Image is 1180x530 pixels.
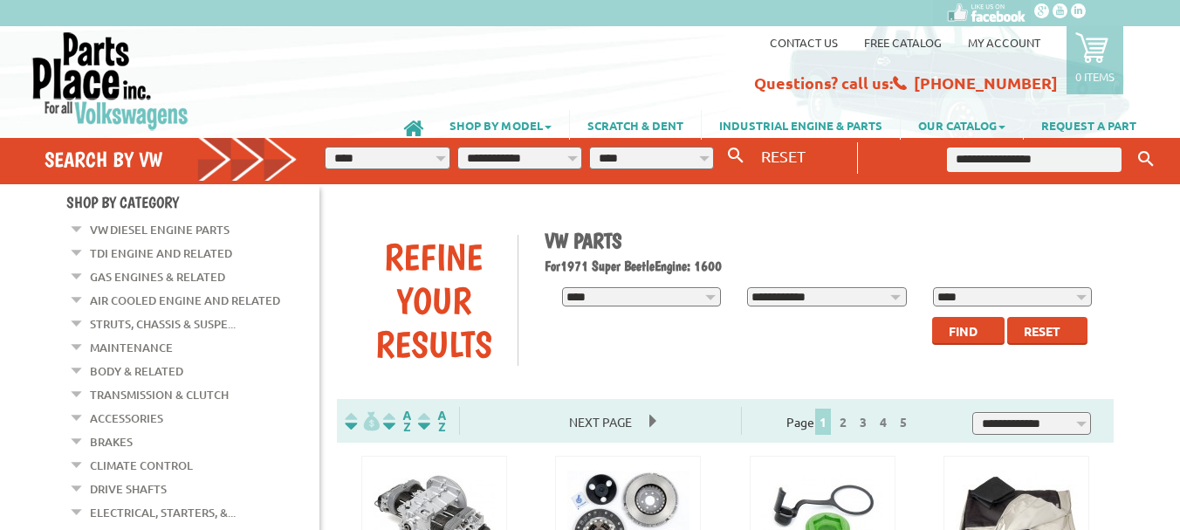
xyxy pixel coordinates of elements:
[90,289,280,312] a: Air Cooled Engine and Related
[90,313,236,335] a: Struts, Chassis & Suspe...
[875,414,891,430] a: 4
[1075,69,1115,84] p: 0 items
[815,409,831,435] span: 1
[90,430,133,453] a: Brakes
[855,414,871,430] a: 3
[968,35,1040,50] a: My Account
[90,383,229,406] a: Transmission & Clutch
[949,323,978,339] span: Find
[90,336,173,359] a: Maintenance
[90,454,193,477] a: Climate Control
[31,31,190,131] img: Parts Place Inc!
[1024,110,1154,140] a: REQUEST A PART
[1067,26,1123,94] a: 0 items
[835,414,851,430] a: 2
[432,110,569,140] a: SHOP BY MODEL
[350,235,518,366] div: Refine Your Results
[545,228,1101,253] h1: VW Parts
[90,360,183,382] a: Body & Related
[570,110,701,140] a: SCRATCH & DENT
[761,147,806,165] span: RESET
[655,258,722,274] span: Engine: 1600
[1024,323,1060,339] span: Reset
[895,414,911,430] a: 5
[741,407,958,435] div: Page
[552,409,649,435] span: Next Page
[932,317,1005,345] button: Find
[380,411,415,431] img: Sort by Headline
[702,110,900,140] a: INDUSTRIAL ENGINE & PARTS
[45,147,298,172] h4: Search by VW
[864,35,942,50] a: Free Catalog
[1007,317,1087,345] button: Reset
[90,242,232,265] a: TDI Engine and Related
[345,411,380,431] img: filterpricelow.svg
[90,478,167,500] a: Drive Shafts
[545,258,1101,274] h2: 1971 Super Beetle
[90,407,163,430] a: Accessories
[415,411,449,431] img: Sort by Sales Rank
[770,35,838,50] a: Contact us
[552,414,649,430] a: Next Page
[545,258,560,274] span: For
[721,143,751,169] button: Search By VW...
[90,218,230,241] a: VW Diesel Engine Parts
[1133,145,1159,174] button: Keyword Search
[901,110,1023,140] a: OUR CATALOG
[754,143,813,169] button: RESET
[90,501,236,524] a: Electrical, Starters, &...
[66,193,319,211] h4: Shop By Category
[90,265,225,288] a: Gas Engines & Related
